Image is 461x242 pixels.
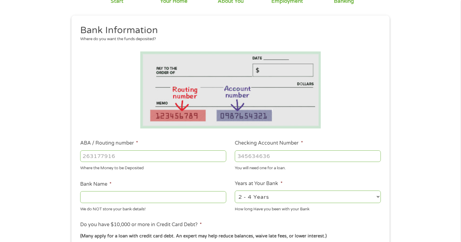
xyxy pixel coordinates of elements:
[80,163,226,171] div: Where the Money to be Deposited
[235,150,381,162] input: 345634636
[140,51,321,128] img: Routing number location
[80,204,226,212] div: We do NOT store your bank details!
[80,150,226,162] input: 263177916
[235,204,381,212] div: How long Have you been with your Bank
[80,24,377,37] h2: Bank Information
[80,222,202,228] label: Do you have $10,000 or more in Credit Card Debt?
[80,233,381,240] div: (Many apply for a loan with credit card debt. An expert may help reduce balances, waive late fees...
[235,181,282,187] label: Years at Your Bank
[80,181,112,188] label: Bank Name
[80,36,377,42] div: Where do you want the funds deposited?
[235,163,381,171] div: You will need one for a loan.
[235,140,303,146] label: Checking Account Number
[80,140,138,146] label: ABA / Routing number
